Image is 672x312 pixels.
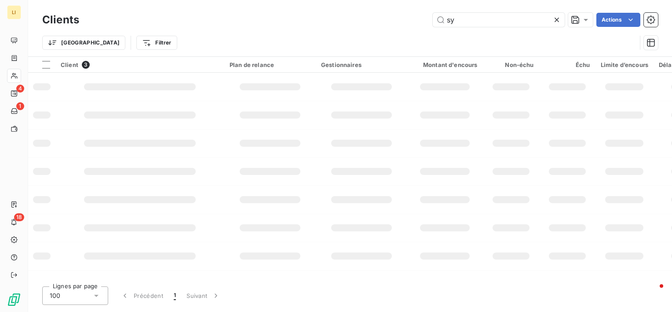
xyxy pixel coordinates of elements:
div: Gestionnaires [321,61,402,68]
span: 1 [174,291,176,300]
div: Montant d'encours [413,61,478,68]
span: 18 [14,213,24,221]
div: Plan de relance [230,61,310,68]
h3: Clients [42,12,79,28]
button: Précédent [115,286,168,305]
button: Filtrer [136,36,177,50]
button: Suivant [181,286,226,305]
div: LI [7,5,21,19]
button: Actions [596,13,640,27]
span: 3 [82,61,90,69]
div: Non-échu [488,61,534,68]
span: 4 [16,85,24,93]
span: Client [61,61,78,68]
iframe: Intercom live chat [642,282,663,303]
button: 1 [168,286,181,305]
button: [GEOGRAPHIC_DATA] [42,36,125,50]
span: 100 [50,291,60,300]
img: Logo LeanPay [7,293,21,307]
div: Limite d’encours [601,61,648,68]
input: Rechercher [433,13,565,27]
div: Échu [544,61,590,68]
span: 1 [16,102,24,110]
